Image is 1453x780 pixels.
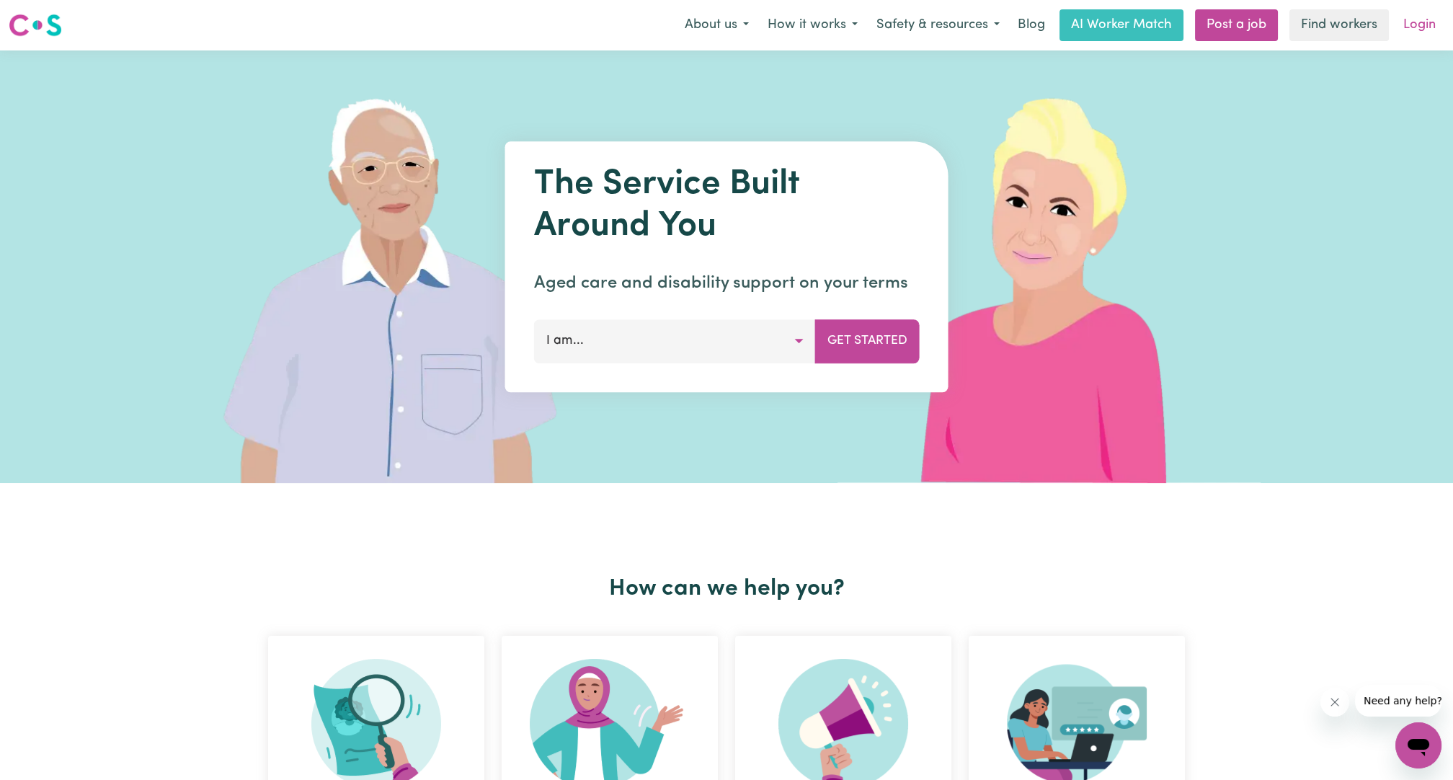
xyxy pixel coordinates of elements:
[534,164,920,247] h1: The Service Built Around You
[534,319,816,363] button: I am...
[675,10,758,40] button: About us
[867,10,1009,40] button: Safety & resources
[1320,688,1349,717] iframe: Close message
[1289,9,1389,41] a: Find workers
[9,9,62,42] a: Careseekers logo
[9,10,87,22] span: Need any help?
[1009,9,1054,41] a: Blog
[1355,685,1441,717] iframe: Message from company
[1195,9,1278,41] a: Post a job
[1395,722,1441,768] iframe: Button to launch messaging window
[9,12,62,38] img: Careseekers logo
[1059,9,1183,41] a: AI Worker Match
[534,270,920,296] p: Aged care and disability support on your terms
[815,319,920,363] button: Get Started
[1395,9,1444,41] a: Login
[758,10,867,40] button: How it works
[259,575,1194,603] h2: How can we help you?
